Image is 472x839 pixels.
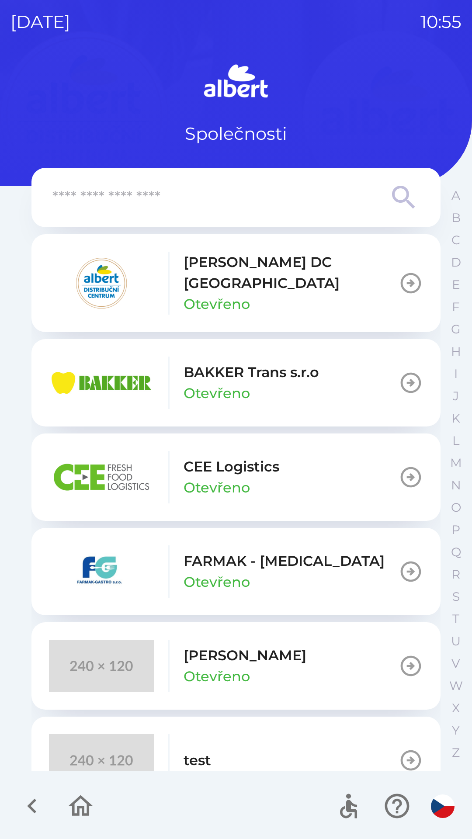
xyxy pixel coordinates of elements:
[420,9,462,35] p: 10:55
[451,500,461,515] p: O
[452,700,460,716] p: X
[445,207,467,229] button: B
[445,363,467,385] button: I
[49,451,154,503] img: ba8847e2-07ef-438b-a6f1-28de549c3032.png
[451,634,461,649] p: U
[431,794,455,818] img: cs flag
[451,322,461,337] p: G
[445,519,467,541] button: P
[445,496,467,519] button: O
[454,366,458,381] p: I
[445,184,467,207] button: A
[31,339,441,426] button: BAKKER Trans s.r.oOtevřeno
[445,541,467,563] button: Q
[451,522,460,537] p: P
[445,742,467,764] button: Z
[445,407,467,430] button: K
[445,675,467,697] button: W
[445,251,467,274] button: D
[31,61,441,103] img: Logo
[445,563,467,586] button: R
[451,188,460,203] p: A
[451,232,460,248] p: C
[49,257,154,309] img: 092fc4fe-19c8-4166-ad20-d7efd4551fba.png
[184,362,319,383] p: BAKKER Trans s.r.o
[452,745,460,760] p: Z
[445,318,467,340] button: G
[451,478,461,493] p: N
[445,719,467,742] button: Y
[445,630,467,652] button: U
[31,234,441,332] button: [PERSON_NAME] DC [GEOGRAPHIC_DATA]Otevřeno
[451,344,461,359] p: H
[445,385,467,407] button: J
[185,121,287,147] p: Společnosti
[10,9,70,35] p: [DATE]
[452,589,460,604] p: S
[452,277,460,292] p: E
[452,299,460,315] p: F
[445,652,467,675] button: V
[445,274,467,296] button: E
[451,544,461,560] p: Q
[31,622,441,710] button: [PERSON_NAME]Otevřeno
[49,640,154,692] img: 240x120
[451,411,460,426] p: K
[445,608,467,630] button: T
[31,433,441,521] button: CEE LogisticsOtevřeno
[184,477,250,498] p: Otevřeno
[451,210,461,225] p: B
[31,717,441,804] button: test
[451,567,460,582] p: R
[451,255,461,270] p: D
[184,750,211,771] p: test
[452,433,459,448] p: L
[49,734,154,787] img: 240x120
[453,388,459,404] p: J
[452,611,459,627] p: T
[445,430,467,452] button: L
[445,586,467,608] button: S
[49,357,154,409] img: eba99837-dbda-48f3-8a63-9647f5990611.png
[184,666,250,687] p: Otevřeno
[451,656,460,671] p: V
[31,528,441,615] button: FARMAK - [MEDICAL_DATA]Otevřeno
[450,455,462,471] p: M
[184,645,306,666] p: [PERSON_NAME]
[445,340,467,363] button: H
[184,551,385,572] p: FARMAK - [MEDICAL_DATA]
[452,723,460,738] p: Y
[184,252,399,294] p: [PERSON_NAME] DC [GEOGRAPHIC_DATA]
[445,474,467,496] button: N
[445,697,467,719] button: X
[184,383,250,404] p: Otevřeno
[184,294,250,315] p: Otevřeno
[49,545,154,598] img: 5ee10d7b-21a5-4c2b-ad2f-5ef9e4226557.png
[184,572,250,593] p: Otevřeno
[445,296,467,318] button: F
[449,678,463,693] p: W
[445,452,467,474] button: M
[445,229,467,251] button: C
[184,456,279,477] p: CEE Logistics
